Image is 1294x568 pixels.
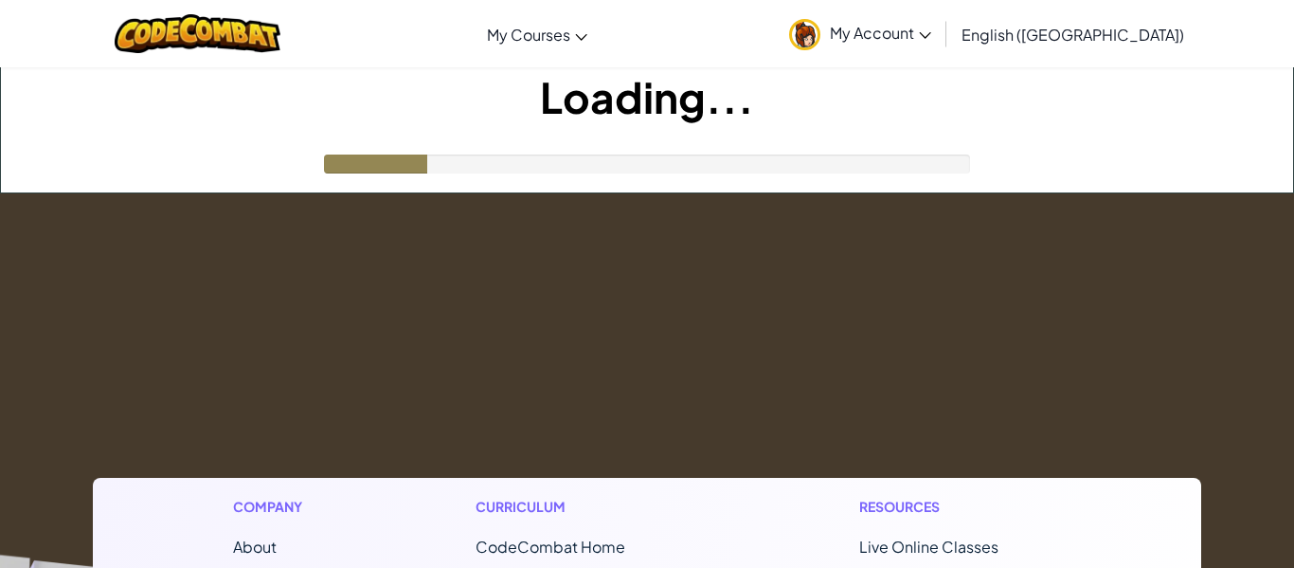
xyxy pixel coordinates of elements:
a: My Courses [477,9,597,60]
h1: Curriculum [476,497,705,517]
span: My Account [830,23,931,43]
a: About [233,537,277,557]
h1: Loading... [1,67,1293,126]
img: CodeCombat logo [115,14,280,53]
span: My Courses [487,25,570,45]
a: Live Online Classes [859,537,998,557]
h1: Company [233,497,321,517]
a: My Account [780,4,941,64]
img: avatar [789,19,820,50]
h1: Resources [859,497,1061,517]
span: CodeCombat Home [476,537,625,557]
span: English ([GEOGRAPHIC_DATA]) [962,25,1184,45]
a: English ([GEOGRAPHIC_DATA]) [952,9,1194,60]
